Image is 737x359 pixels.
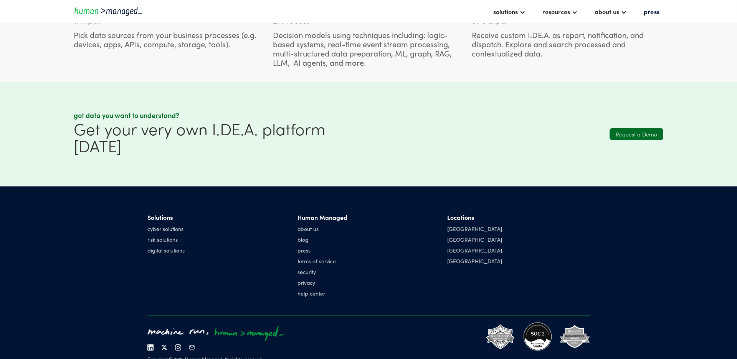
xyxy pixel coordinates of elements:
div: about us [595,7,619,16]
a: press [297,246,347,254]
div: Pick data sources from your business processes (e.g. devices, apps, APIs, compute, storage, tools). [74,30,265,48]
div: 1. Input [74,15,265,25]
a: digital solutions [147,246,185,254]
div: [GEOGRAPHIC_DATA] [447,225,502,233]
div: Locations [447,213,502,221]
div: solutions [489,5,529,18]
a: help center [297,289,347,297]
div: Decision models using techniques including: logic-based systems, real-time event stream processin... [273,30,464,67]
a: about us [297,225,347,233]
div: [GEOGRAPHIC_DATA] [447,246,502,254]
a: blog [297,236,347,243]
div: Human Managed [297,213,347,221]
a: terms of service [297,257,347,265]
div: Got data you want to understand? [74,111,365,120]
a: home [74,6,143,17]
a: press [640,5,663,18]
div: resources [542,7,570,16]
a: security [297,268,347,276]
h1: Get your very own I.DE.A. platform [DATE] [74,120,365,154]
div: Solutions [147,213,185,221]
div: about us [591,5,631,18]
div: [GEOGRAPHIC_DATA] [447,257,502,265]
a: risk solutions [147,236,185,243]
img: machine run, human managed [143,322,290,344]
div: 3. Output [472,15,663,25]
div: [GEOGRAPHIC_DATA] [447,236,502,243]
a: privacy [297,279,347,286]
div: 2. Process [273,15,464,25]
div: resources [539,5,582,18]
a: Request a Demo [610,128,663,140]
div: solutions [493,7,518,16]
a: cyber solutions [147,225,185,233]
div: Receive custom I.DE.A. as report, notification, and dispatch​. Explore and search processed and c... [472,30,663,58]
